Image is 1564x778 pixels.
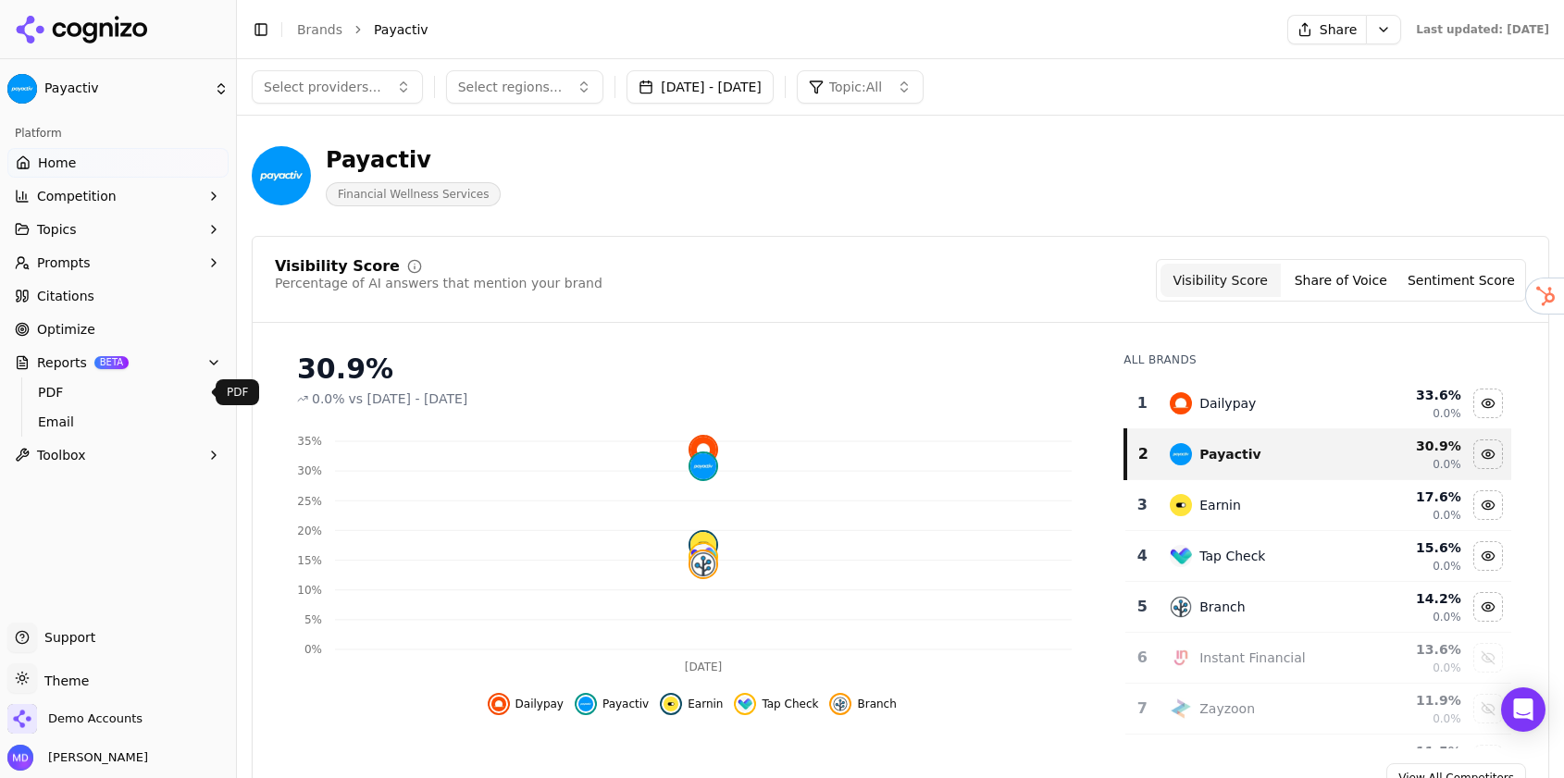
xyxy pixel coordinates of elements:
[1287,15,1366,44] button: Share
[1473,389,1503,418] button: Hide dailypay data
[37,353,87,372] span: Reports
[275,259,400,274] div: Visibility Score
[829,78,882,96] span: Topic: All
[690,437,716,463] img: dailypay
[660,693,723,715] button: Hide earnin data
[1473,439,1503,469] button: Hide payactiv data
[1362,386,1461,404] div: 33.6 %
[515,697,564,711] span: Dailypay
[685,661,723,673] tspan: [DATE]
[1170,443,1192,465] img: payactiv
[1133,392,1151,414] div: 1
[1133,596,1151,618] div: 5
[762,697,818,711] span: Tap Check
[1433,661,1461,675] span: 0.0%
[1473,592,1503,622] button: Hide branch data
[44,80,206,97] span: Payactiv
[7,248,229,278] button: Prompts
[7,148,229,178] a: Home
[1199,648,1305,667] div: Instant Financial
[690,551,716,577] img: branch
[690,532,716,558] img: earnin
[690,453,716,479] img: payactiv
[37,446,86,464] span: Toolbox
[7,704,37,734] img: Demo Accounts
[1433,610,1461,624] span: 0.0%
[275,274,602,292] div: Percentage of AI answers that mention your brand
[1473,694,1503,723] button: Show zayzoon data
[37,187,117,205] span: Competition
[1433,406,1461,421] span: 0.0%
[1473,541,1503,571] button: Hide tap check data
[1125,684,1511,735] tr: 7zayzoonZayzoon11.9%0.0%Show zayzoon data
[1125,531,1511,582] tr: 4tap checkTap Check15.6%0.0%Hide tap check data
[7,348,229,377] button: ReportsBETA
[297,352,1086,386] div: 30.9%
[1199,394,1256,413] div: Dailypay
[734,693,818,715] button: Hide tap check data
[1133,698,1151,720] div: 7
[1199,598,1245,616] div: Branch
[1170,545,1192,567] img: tap check
[1170,647,1192,669] img: instant financial
[1473,745,1503,774] button: Show rain data
[1133,494,1151,516] div: 3
[7,704,143,734] button: Open organization switcher
[1161,264,1281,297] button: Visibility Score
[1170,698,1192,720] img: zayzoon
[1199,496,1241,514] div: Earnin
[1125,378,1511,429] tr: 1dailypayDailypay33.6%0.0%Hide dailypay data
[602,697,649,711] span: Payactiv
[690,544,716,570] img: tap check
[297,464,322,477] tspan: 30%
[1133,545,1151,567] div: 4
[1170,596,1192,618] img: branch
[575,693,649,715] button: Hide payactiv data
[578,697,593,711] img: payactiv
[326,145,501,175] div: Payactiv
[326,182,501,206] span: Financial Wellness Services
[7,74,37,104] img: Payactiv
[1473,643,1503,673] button: Show instant financial data
[1123,352,1511,367] div: All Brands
[1433,711,1461,726] span: 0.0%
[297,495,322,508] tspan: 25%
[1125,429,1511,480] tr: 2payactivPayactiv30.9%0.0%Hide payactiv data
[297,22,342,37] a: Brands
[7,745,148,771] button: Open user button
[38,413,199,431] span: Email
[1362,742,1461,760] div: 11.5 %
[264,78,381,96] span: Select providers...
[1362,538,1461,557] div: 15.6 %
[1125,633,1511,684] tr: 6instant financialInstant Financial13.6%0.0%Show instant financial data
[1199,699,1255,718] div: Zayzoon
[297,435,322,448] tspan: 35%
[664,697,678,711] img: earnin
[7,281,229,311] a: Citations
[349,389,468,408] span: vs [DATE] - [DATE]
[37,253,91,272] span: Prompts
[1199,445,1260,463] div: Payactiv
[7,440,229,470] button: Toolbox
[7,118,229,148] div: Platform
[37,287,94,305] span: Citations
[252,146,311,205] img: Payactiv
[297,554,322,567] tspan: 15%
[1433,559,1461,574] span: 0.0%
[37,673,89,688] span: Theme
[1473,490,1503,520] button: Hide earnin data
[7,315,229,344] a: Optimize
[312,389,345,408] span: 0.0%
[738,697,752,711] img: tap check
[688,697,723,711] span: Earnin
[37,220,77,239] span: Topics
[1433,508,1461,523] span: 0.0%
[1135,443,1151,465] div: 2
[7,215,229,244] button: Topics
[1125,480,1511,531] tr: 3earninEarnin17.6%0.0%Hide earnin data
[31,379,206,405] a: PDF
[94,356,129,369] span: BETA
[48,710,143,727] span: Demo Accounts
[374,20,428,39] span: Payactiv
[37,628,95,647] span: Support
